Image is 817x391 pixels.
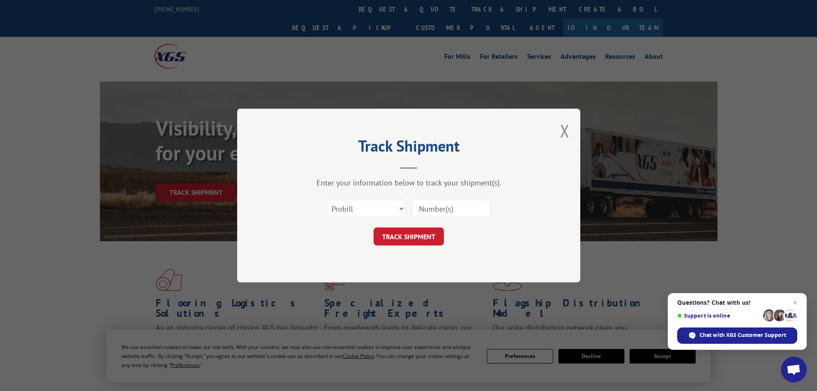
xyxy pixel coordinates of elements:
[790,297,800,308] span: Close chat
[781,357,807,382] div: Open chat
[677,312,760,319] span: Support is online
[560,119,570,142] button: Close modal
[677,299,797,306] span: Questions? Chat with us!
[412,200,491,218] input: Number(s)
[280,140,537,156] h2: Track Shipment
[677,327,797,344] div: Chat with XGS Customer Support
[374,227,444,246] button: TRACK SHIPMENT
[699,331,786,339] span: Chat with XGS Customer Support
[280,178,537,188] div: Enter your information below to track your shipment(s).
